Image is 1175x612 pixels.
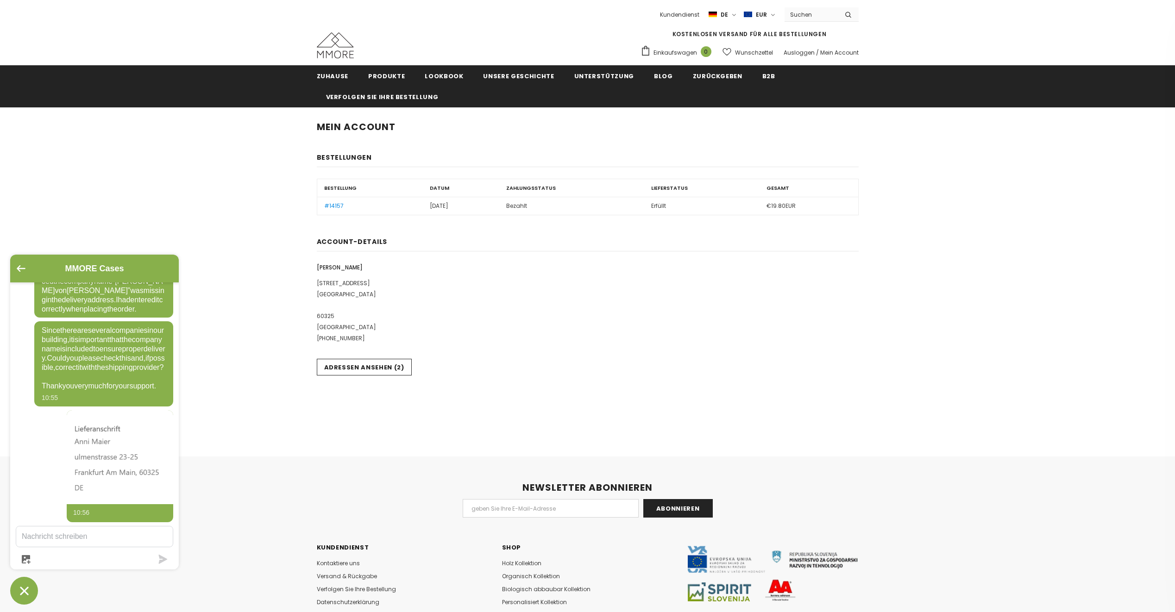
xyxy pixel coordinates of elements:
[368,72,405,81] span: Produkte
[7,255,182,605] inbox-online-store-chat: Onlineshop-Chat von Shopify
[317,121,859,133] h1: Mein Account
[317,333,859,344] span: [PHONE_NUMBER]
[660,11,699,19] span: Kundendienst
[317,278,859,289] span: [STREET_ADDRESS]
[654,65,673,86] a: Blog
[721,10,728,19] span: de
[317,572,377,580] span: Versand & Rückgabe
[317,263,859,272] h5: [PERSON_NAME]
[502,559,541,567] span: Holz Kollektion
[317,557,360,570] a: Kontaktiere uns
[522,481,653,494] span: NEWSLETTER ABONNIEREN
[756,10,767,19] span: EUR
[709,11,717,19] img: i-lang-2.png
[574,65,634,86] a: Unterstützung
[574,72,634,81] span: Unterstützung
[317,598,379,606] span: Datenschutzerklärung
[317,359,412,375] a: Adressen ansehen (2)
[502,543,522,552] span: SHOP
[317,559,360,567] span: Kontaktiere uns
[762,72,775,81] span: B2B
[644,197,760,215] td: Erfüllt
[502,598,567,606] span: Personalisiert Kollektion
[317,570,377,583] a: Versand & Rückgabe
[483,72,554,81] span: Unsere Geschichte
[483,65,554,86] a: Unsere Geschichte
[784,49,815,56] a: Ausloggen
[394,363,404,372] span: (2)
[502,583,591,596] a: Biologisch abbaubar Kollektion
[654,72,673,81] span: Blog
[317,583,396,596] a: Verfolgen Sie Ihre Bestellung
[317,289,859,300] span: [GEOGRAPHIC_DATA]
[767,202,796,210] span: €19.80EUR
[499,197,644,215] td: Bezahlt
[499,179,644,197] th: Zahlungsstatus
[502,596,567,609] a: Personalisiert Kollektion
[701,46,711,57] span: 0
[317,585,396,593] span: Verfolgen Sie Ihre Bestellung
[502,570,560,583] a: Organisch Kollektion
[326,93,439,101] span: Verfolgen Sie Ihre Bestellung
[641,45,716,59] a: Einkaufswagen 0
[762,65,775,86] a: B2B
[760,179,859,197] th: Gesamt
[317,65,349,86] a: Zuhause
[687,569,859,577] a: Javni razpis
[317,32,354,58] img: MMORE Cases
[368,65,405,86] a: Produkte
[317,596,379,609] a: Datenschutzerklärung
[502,572,560,580] span: Organisch Kollektion
[643,499,713,518] input: Abonnieren
[820,49,859,56] a: Mein Account
[816,49,819,56] span: /
[502,557,541,570] a: Holz Kollektion
[723,44,773,61] a: Wunschzettel
[317,179,423,197] th: Bestellung
[317,322,859,333] span: [GEOGRAPHIC_DATA]
[423,179,499,197] th: Datum
[785,8,838,21] input: Search Site
[317,543,369,552] span: Kundendienst
[693,72,742,81] span: Zurückgeben
[326,86,439,107] a: Verfolgen Sie Ihre Bestellung
[425,65,463,86] a: Lookbook
[317,236,859,251] h4: Account-Details
[317,72,349,81] span: Zuhause
[423,197,499,215] td: [DATE]
[644,179,760,197] th: Lieferstatus
[693,65,742,86] a: Zurückgeben
[463,499,639,518] input: Email Address
[653,48,697,57] span: Einkaufswagen
[735,48,773,57] span: Wunschzettel
[324,363,392,372] span: Adressen ansehen
[324,202,344,210] a: #14157
[672,30,827,38] span: KOSTENLOSEN VERSAND FÜR ALLE BESTELLUNGEN
[317,311,859,322] span: 60325
[687,546,859,601] img: Javni Razpis
[317,152,859,167] h4: Bestellungen
[425,72,463,81] span: Lookbook
[502,585,591,593] span: Biologisch abbaubar Kollektion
